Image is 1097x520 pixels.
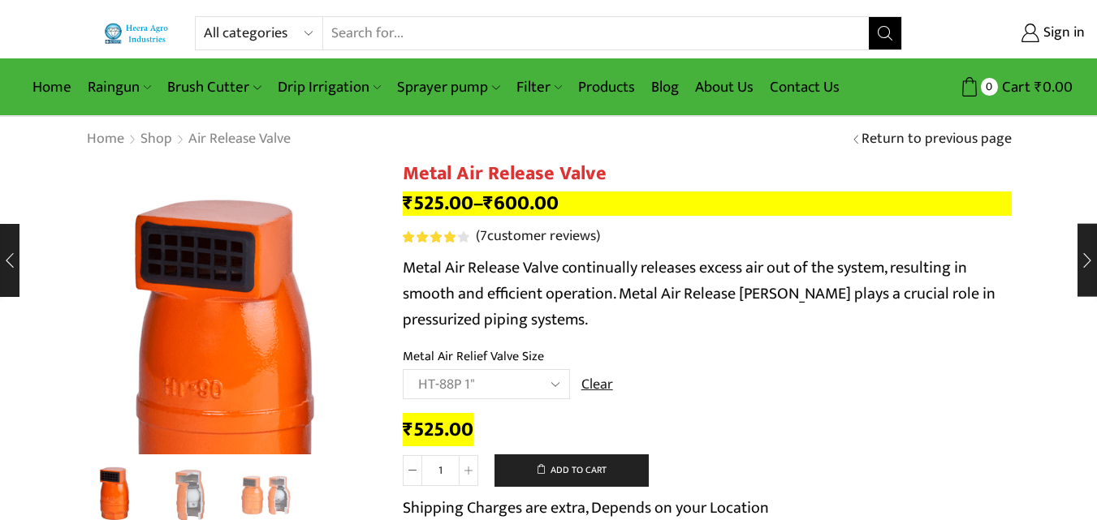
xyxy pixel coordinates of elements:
a: 0 Cart ₹0.00 [918,72,1073,102]
a: Return to previous page [862,129,1012,150]
a: Contact Us [762,68,848,106]
a: Sign in [926,19,1085,48]
p: – [403,191,1012,216]
bdi: 525.00 [403,413,473,446]
span: Cart [998,76,1030,98]
button: Search button [869,17,901,49]
nav: Breadcrumb [86,129,292,150]
a: Air Release Valve [188,129,292,150]
a: Sprayer pump [389,68,507,106]
span: 7 [480,224,487,248]
button: Add to cart [495,454,649,487]
span: ₹ [403,187,413,220]
span: Rated out of 5 based on customer ratings [403,231,457,243]
input: Search for... [323,17,868,49]
a: Products [570,68,643,106]
a: Home [86,129,125,150]
span: ₹ [403,413,413,446]
a: Drip Irrigation [270,68,389,106]
a: (7customer reviews) [476,226,600,247]
input: Product quantity [422,455,459,486]
span: Sign in [1039,23,1085,44]
label: Metal Air Relief Valve Size [403,347,544,366]
p: Metal Air Release Valve continually releases excess air out of the system, resulting in smooth an... [403,255,1012,333]
a: Brush Cutter [159,68,269,106]
span: 7 [403,231,472,243]
span: ₹ [1034,75,1043,100]
bdi: 0.00 [1034,75,1073,100]
bdi: 525.00 [403,187,473,220]
span: 0 [981,78,998,95]
a: Blog [643,68,687,106]
bdi: 600.00 [483,187,559,220]
div: 1 / 3 [86,162,378,454]
a: Home [24,68,80,106]
span: ₹ [483,187,494,220]
a: Filter [508,68,570,106]
a: Raingun [80,68,159,106]
div: Rated 4.14 out of 5 [403,231,469,243]
a: About Us [687,68,762,106]
a: Shop [140,129,173,150]
h1: Metal Air Release Valve [403,162,1012,186]
a: Clear options [581,375,613,396]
